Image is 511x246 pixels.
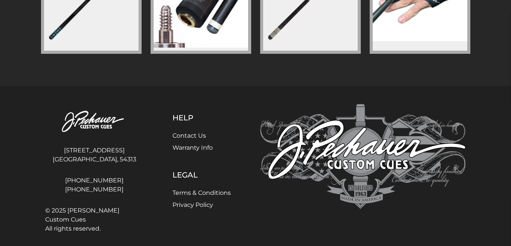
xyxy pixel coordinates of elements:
[46,143,144,167] address: [STREET_ADDRESS] [GEOGRAPHIC_DATA], 54313
[173,170,231,179] h5: Legal
[260,104,466,209] img: Pechauer Custom Cues
[173,113,231,122] h5: Help
[173,144,213,151] a: Warranty Info
[173,201,214,208] a: Privacy Policy
[46,185,144,194] a: [PHONE_NUMBER]
[173,132,206,139] a: Contact Us
[173,189,231,196] a: Terms & Conditions
[46,206,144,233] span: © 2025 [PERSON_NAME] Custom Cues All rights reserved.
[46,104,144,140] img: Pechauer Custom Cues
[46,176,144,185] a: [PHONE_NUMBER]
